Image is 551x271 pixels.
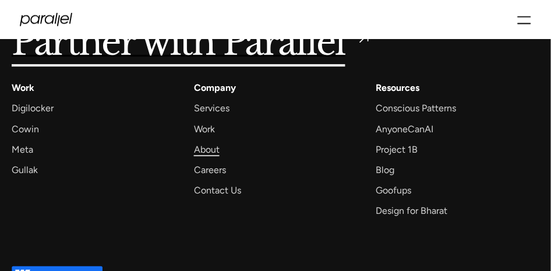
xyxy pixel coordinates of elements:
a: Gullak [12,162,38,178]
a: Work [12,80,34,96]
a: home [20,13,72,26]
a: Careers [194,162,226,178]
a: Digilocker [12,100,54,116]
a: Company [194,80,236,96]
a: Goofups [376,182,411,198]
a: Blog [376,162,394,178]
a: Project 1B [376,142,418,157]
a: Conscious Patterns [376,100,456,116]
a: Work [194,121,215,137]
a: Design for Bharat [376,203,447,219]
a: Partner with Parallel [12,30,539,57]
h5: Partner with Parallel [12,30,345,57]
a: Cowin [12,121,39,137]
a: AnyoneCanAI [376,121,433,137]
div: menu [517,9,531,30]
div: Resources [376,80,419,96]
a: Services [194,100,229,116]
a: Meta [12,142,33,157]
a: Contact Us [194,182,241,198]
a: About [194,142,220,157]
